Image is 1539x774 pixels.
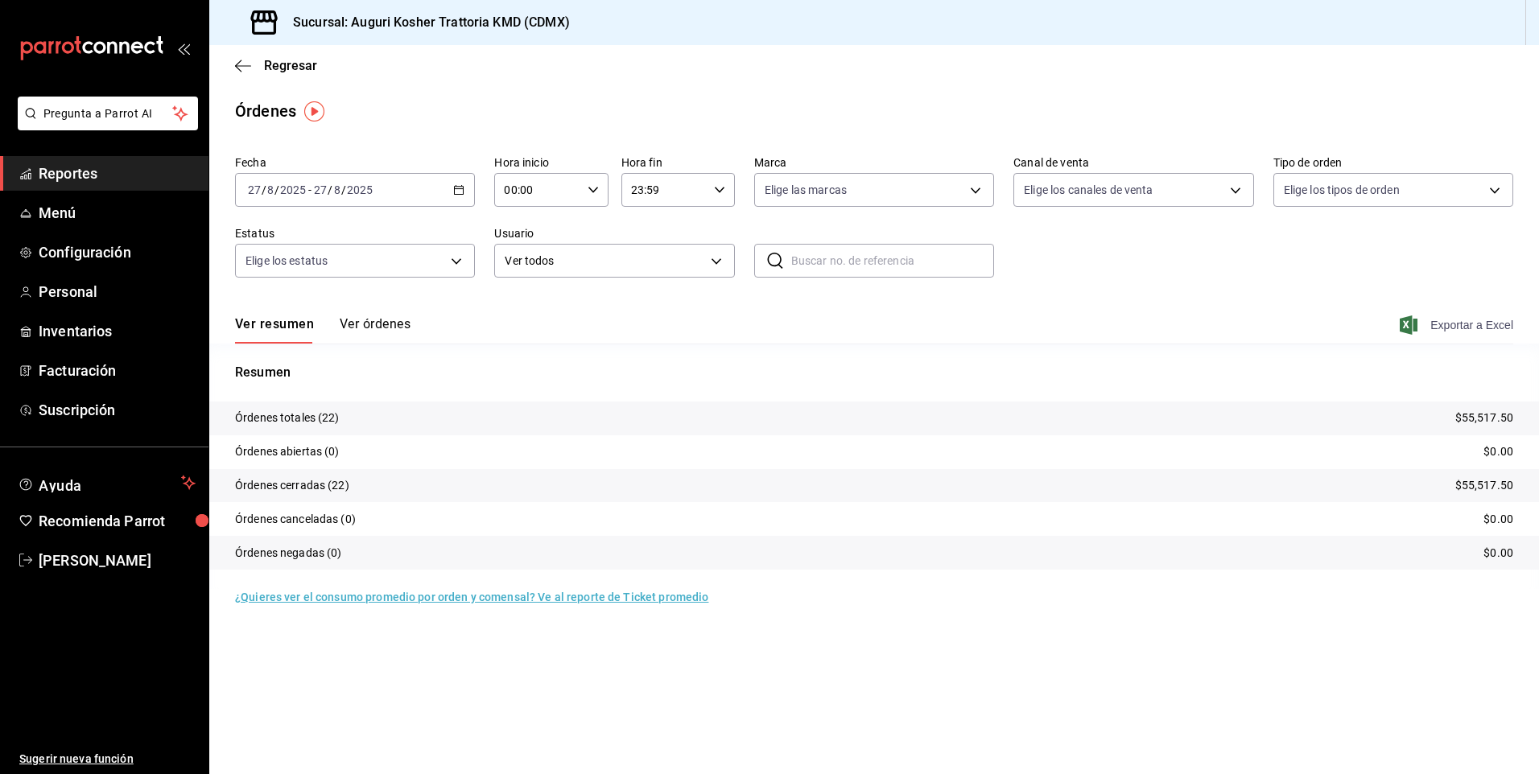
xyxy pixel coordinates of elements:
[505,253,704,270] span: Ver todos
[340,316,411,344] button: Ver órdenes
[328,183,332,196] span: /
[262,183,266,196] span: /
[235,477,349,494] p: Órdenes cerradas (22)
[235,316,411,344] div: navigation tabs
[1273,157,1513,168] label: Tipo de orden
[245,253,328,269] span: Elige los estatus
[19,751,196,768] span: Sugerir nueva función
[1483,511,1513,528] p: $0.00
[264,58,317,73] span: Regresar
[274,183,279,196] span: /
[346,183,373,196] input: ----
[1024,182,1153,198] span: Elige los canales de venta
[235,99,296,123] div: Órdenes
[235,511,356,528] p: Órdenes canceladas (0)
[39,281,196,303] span: Personal
[1455,477,1513,494] p: $55,517.50
[1403,315,1513,335] button: Exportar a Excel
[1483,545,1513,562] p: $0.00
[304,101,324,121] img: Tooltip marker
[1483,443,1513,460] p: $0.00
[177,42,190,55] button: open_drawer_menu
[235,363,1513,382] p: Resumen
[39,202,196,224] span: Menú
[39,320,196,342] span: Inventarios
[765,182,847,198] span: Elige las marcas
[494,228,734,239] label: Usuario
[43,105,173,122] span: Pregunta a Parrot AI
[754,157,994,168] label: Marca
[279,183,307,196] input: ----
[18,97,198,130] button: Pregunta a Parrot AI
[39,399,196,421] span: Suscripción
[791,245,994,277] input: Buscar no. de referencia
[39,510,196,532] span: Recomienda Parrot
[333,183,341,196] input: --
[235,316,314,344] button: Ver resumen
[266,183,274,196] input: --
[247,183,262,196] input: --
[313,183,328,196] input: --
[235,545,342,562] p: Órdenes negadas (0)
[341,183,346,196] span: /
[1284,182,1400,198] span: Elige los tipos de orden
[621,157,735,168] label: Hora fin
[1013,157,1253,168] label: Canal de venta
[235,58,317,73] button: Regresar
[235,591,708,603] a: ¿Quieres ver el consumo promedio por orden y comensal? Ve al reporte de Ticket promedio
[235,410,340,426] p: Órdenes totales (22)
[235,228,475,239] label: Estatus
[39,163,196,184] span: Reportes
[1455,410,1513,426] p: $55,517.50
[39,241,196,263] span: Configuración
[494,157,608,168] label: Hora inicio
[280,13,570,32] h3: Sucursal: Auguri Kosher Trattoria KMD (CDMX)
[235,443,340,460] p: Órdenes abiertas (0)
[11,117,198,134] a: Pregunta a Parrot AI
[39,473,175,492] span: Ayuda
[308,183,312,196] span: -
[39,550,196,571] span: [PERSON_NAME]
[235,157,475,168] label: Fecha
[39,360,196,381] span: Facturación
